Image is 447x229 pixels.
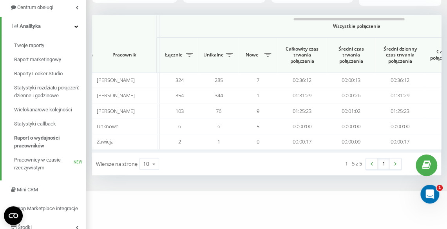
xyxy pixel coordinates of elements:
span: Centrum obsługi [17,4,53,10]
span: 5 [257,123,259,130]
span: 1 [436,185,443,191]
span: 6 [178,123,181,130]
td: 00:36:12 [277,73,326,88]
span: 2 [178,138,181,145]
a: Wielokanałowe kolejności [14,103,86,117]
span: 76 [216,107,221,114]
a: Twoje raporty [14,38,86,53]
span: 1 [257,92,259,99]
div: 10 [143,160,149,168]
span: Statystyki rozdziału połączeń: dzienne i godzinowe [14,84,82,100]
span: Łącznie [164,52,183,58]
td: 01:25:23 [277,104,326,119]
a: Analityka [2,17,86,36]
td: 00:36:12 [375,73,424,88]
td: 00:00:17 [277,134,326,149]
td: 00:00:00 [326,119,375,134]
span: [PERSON_NAME] [96,107,134,114]
span: Pracownik [99,52,150,58]
a: Pracownicy w czasie rzeczywistymNEW [14,153,86,175]
span: Wielokanałowe kolejności [14,106,72,114]
span: 103 [176,107,184,114]
td: 00:00:09 [326,134,375,149]
span: App Marketplace integracje [17,205,78,211]
span: Unknown [96,123,118,130]
span: Statystyki callback [14,120,56,128]
span: 285 [215,76,223,84]
iframe: Intercom live chat [420,185,439,204]
span: Mini CRM [17,187,38,193]
span: 324 [176,76,184,84]
a: Statystyki callback [14,117,86,131]
span: Raport marketingowy [14,56,61,64]
td: 01:31:29 [375,88,424,103]
td: 01:31:29 [277,88,326,103]
span: Pracownicy w czasie rzeczywistym [14,156,74,172]
a: 1 [378,158,389,169]
span: Średni dzienny czas trwania połączenia [381,46,418,64]
span: Średni czas trwania połączenia [332,46,369,64]
span: Unikalne [203,52,223,58]
span: Raport o wydajności pracowników [14,134,82,150]
span: Zawieja [96,138,113,145]
span: 7 [257,76,259,84]
div: 1 - 5 z 5 [345,160,362,167]
span: 1 [217,138,220,145]
a: Raport o wydajności pracowników [14,131,86,153]
span: 0 [257,138,259,145]
span: 6 [217,123,220,130]
td: 00:00:00 [277,119,326,134]
td: 00:00:00 [375,119,424,134]
span: Wiersze na stronę [96,160,138,167]
span: 354 [176,92,184,99]
span: Całkowity czas trwania połączenia [283,46,320,64]
td: 00:01:02 [326,104,375,119]
a: Raporty Looker Studio [14,67,86,81]
td: 00:00:17 [375,134,424,149]
span: 9 [257,107,259,114]
a: Statystyki rozdziału połączeń: dzienne i godzinowe [14,81,86,103]
span: Analityka [20,23,41,29]
span: Twoje raporty [14,42,44,49]
td: 00:00:13 [326,73,375,88]
span: Nowe [242,52,262,58]
span: 344 [215,92,223,99]
span: [PERSON_NAME] [96,76,134,84]
td: 01:25:23 [375,104,424,119]
span: [PERSON_NAME] [96,92,134,99]
a: Raport marketingowy [14,53,86,67]
td: 00:00:26 [326,88,375,103]
span: Raporty Looker Studio [14,70,63,78]
button: Open CMP widget [4,206,23,225]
